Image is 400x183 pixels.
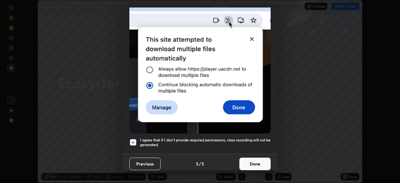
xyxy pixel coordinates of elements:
h4: 5 [196,160,198,167]
button: Done [239,158,271,170]
h4: 5 [202,160,204,167]
h4: / [199,160,201,167]
button: Previous [129,158,161,170]
h5: I agree that if I don't provide required permissions, class recording will not be generated [140,138,271,147]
